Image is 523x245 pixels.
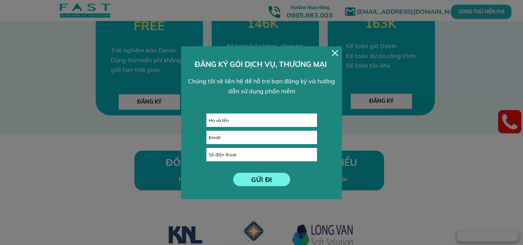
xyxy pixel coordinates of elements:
div: Chúng tôi sẽ liên hệ để hỗ trợ bạn đăng ký và hướng dẫn sử dụng phần mềm [186,76,337,96]
p: GỬI ĐI [233,173,290,186]
input: Số điện thoại [207,148,317,161]
h3: ĐĂNG KÝ GÓI DỊCH VỤ, THƯƠNG MẠI [194,58,329,70]
input: Email [207,131,317,144]
input: Họ và tên [207,114,317,127]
